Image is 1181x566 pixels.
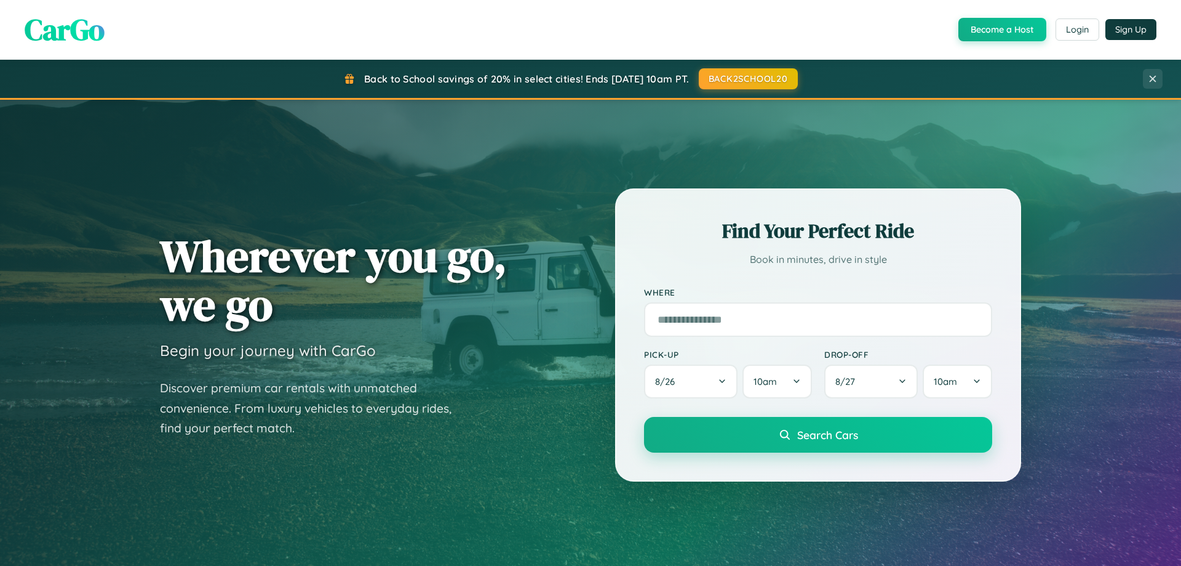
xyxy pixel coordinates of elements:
button: 8/27 [824,365,918,398]
span: 8 / 27 [835,376,861,387]
label: Where [644,287,992,297]
button: 10am [923,365,992,398]
label: Pick-up [644,349,812,360]
button: Search Cars [644,417,992,453]
h2: Find Your Perfect Ride [644,217,992,245]
span: Back to School savings of 20% in select cities! Ends [DATE] 10am PT. [364,73,689,85]
span: 10am [934,376,957,387]
button: 8/26 [644,365,738,398]
label: Drop-off [824,349,992,360]
span: Search Cars [797,428,858,442]
h3: Begin your journey with CarGo [160,341,376,360]
button: Login [1056,18,1099,41]
span: CarGo [25,9,105,50]
p: Discover premium car rentals with unmatched convenience. From luxury vehicles to everyday rides, ... [160,378,467,439]
button: Become a Host [958,18,1046,41]
span: 8 / 26 [655,376,681,387]
button: Sign Up [1105,19,1156,40]
span: 10am [754,376,777,387]
h1: Wherever you go, we go [160,232,507,329]
p: Book in minutes, drive in style [644,251,992,269]
button: BACK2SCHOOL20 [699,68,798,89]
button: 10am [742,365,812,398]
